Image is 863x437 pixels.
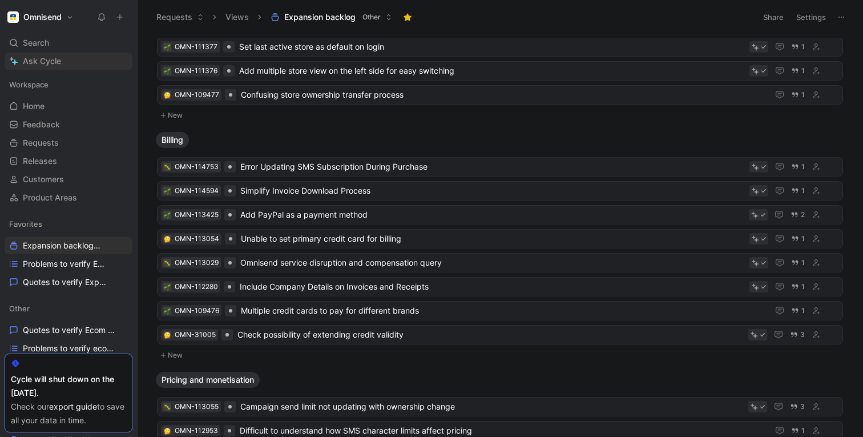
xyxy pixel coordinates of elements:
[789,424,807,437] button: 1
[164,188,171,195] img: 🌱
[7,11,19,23] img: Omnisend
[801,235,805,242] span: 1
[801,283,805,290] span: 1
[788,400,807,413] button: 3
[163,331,171,339] button: 🤔
[5,134,132,151] a: Requests
[23,258,108,270] span: Problems to verify Expansion
[5,255,132,272] a: Problems to verify Expansion
[800,331,805,338] span: 3
[175,233,219,244] div: OMN-113054
[800,403,805,410] span: 3
[801,163,805,170] span: 1
[241,304,764,318] span: Multiple credit cards to pay for different brands
[5,274,132,291] a: Quotes to verify Expansion
[9,303,30,314] span: Other
[157,301,843,320] a: 🌱OMN-109476Multiple credit cards to pay for different brands1
[5,98,132,115] a: Home
[5,9,76,25] button: OmnisendOmnisend
[801,259,805,266] span: 1
[151,132,849,363] div: BillingNew
[175,305,219,316] div: OMN-109476
[801,187,805,194] span: 1
[240,160,745,174] span: Error Updating SMS Subscription During Purchase
[175,41,217,53] div: OMN-111377
[163,427,171,435] button: 🤔
[23,54,61,68] span: Ask Cycle
[175,65,217,77] div: OMN-111376
[5,300,132,317] div: Other
[237,328,744,342] span: Check possibility of extending credit validity
[175,281,218,292] div: OMN-112280
[788,328,807,341] button: 3
[240,208,744,222] span: Add PayPal as a payment method
[240,256,745,270] span: Omnisend service disruption and compensation query
[157,229,843,248] a: 🤔OMN-113054Unable to set primary credit card for billing1
[240,400,744,414] span: Campaign send limit not updating with ownership change
[789,41,807,53] button: 1
[163,187,171,195] button: 🌱
[163,43,171,51] div: 🌱
[265,9,397,26] button: Expansion backlogOther
[157,157,843,177] a: 🐛OMN-114753Error Updating SMS Subscription During Purchase1
[5,237,132,254] a: Expansion backlogOther
[23,137,59,149] span: Requests
[164,212,171,219] img: 🌱
[801,67,805,74] span: 1
[239,64,745,78] span: Add multiple store view on the left side for easy switching
[23,155,57,167] span: Releases
[801,91,805,98] span: 1
[23,343,119,354] span: Problems to verify ecom platforms
[164,428,171,435] img: 🤔
[362,11,381,23] span: Other
[157,277,843,296] a: 🌱OMN-112280Include Company Details on Invoices and Receipts1
[789,256,807,269] button: 1
[239,40,745,54] span: Set last active store as default on login
[164,332,171,339] img: 🤔
[789,89,807,101] button: 1
[164,404,171,411] img: 🐛
[175,401,219,412] div: OMN-113055
[23,101,45,112] span: Home
[801,43,805,50] span: 1
[164,164,171,171] img: 🐛
[11,372,126,400] div: Cycle will shut down on the [DATE].
[163,307,171,315] div: 🌱
[789,280,807,293] button: 1
[284,11,356,23] span: Expansion backlog
[789,304,807,317] button: 1
[23,192,77,203] span: Product Areas
[156,132,189,148] button: Billing
[175,185,219,197] div: OMN-114594
[758,9,789,25] button: Share
[164,44,171,51] img: 🌱
[175,425,218,436] div: OMN-112953
[5,53,132,70] a: Ask Cycle
[788,209,807,221] button: 2
[23,240,106,252] span: Expansion backlog
[23,324,119,336] span: Quotes to verify Ecom platforms
[164,92,171,99] img: 🤔
[789,232,807,245] button: 1
[5,171,132,188] a: Customers
[175,209,219,220] div: OMN-113425
[789,161,807,173] button: 1
[163,235,171,243] button: 🤔
[11,400,126,427] div: Check our to save all your data in time.
[163,403,171,411] button: 🐛
[163,211,171,219] button: 🌱
[164,260,171,267] img: 🐛
[163,67,171,75] button: 🌱
[163,259,171,267] button: 🐛
[157,37,843,57] a: 🌱OMN-111377Set last active store as default on login1
[157,205,843,224] a: 🌱OMN-113425Add PayPal as a payment method2
[163,91,171,99] button: 🤔
[157,253,843,272] a: 🐛OMN-113029Omnisend service disruption and compensation query1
